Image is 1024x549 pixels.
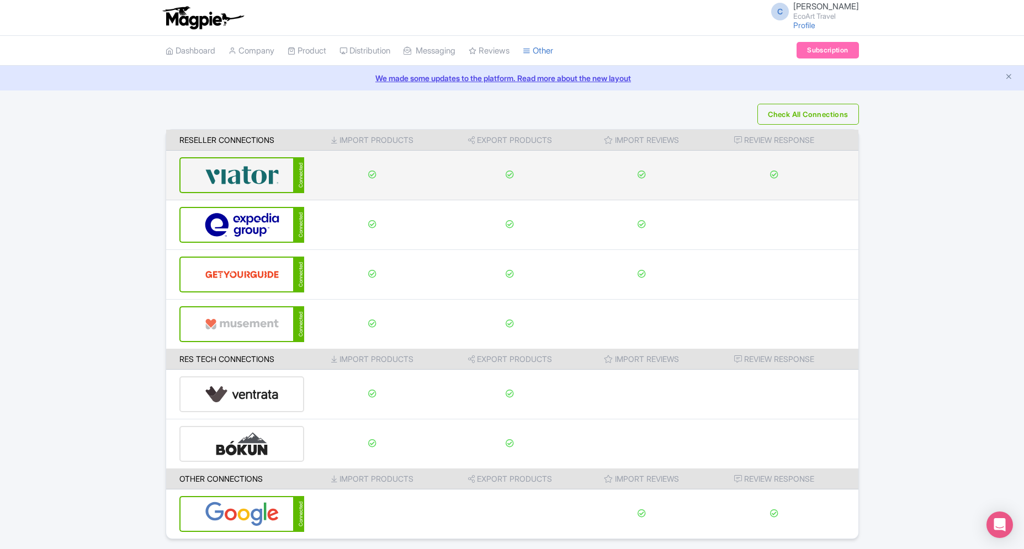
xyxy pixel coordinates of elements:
th: Export Products [441,468,580,489]
img: ventrata-b8ee9d388f52bb9ce077e58fa33de912.svg [205,377,279,411]
a: Company [229,36,274,66]
th: Export Products [441,130,580,151]
th: Import Reviews [580,130,704,151]
div: Connected [293,306,304,342]
div: Connected [293,207,304,243]
a: Other [523,36,553,66]
a: We made some updates to the platform. Read more about the new layout [7,72,1017,84]
a: Subscription [797,42,858,58]
a: Connected [179,157,305,193]
img: google-96de159c2084212d3cdd3c2fb262314c.svg [205,497,279,531]
th: Review Response [704,349,858,370]
th: Import Reviews [580,349,704,370]
a: Connected [179,496,305,532]
div: Connected [293,496,304,532]
img: expedia-9e2f273c8342058d41d2cc231867de8b.svg [205,208,279,242]
img: get_your_guide-5a6366678479520ec94e3f9d2b9f304b.svg [205,258,279,291]
th: Reseller Connections [166,130,305,151]
th: Import Products [304,468,441,489]
th: Review Response [704,468,858,489]
img: viator-e2bf771eb72f7a6029a5edfbb081213a.svg [205,158,279,192]
a: Connected [179,257,305,292]
a: Dashboard [166,36,215,66]
div: Connected [293,257,304,292]
img: bokun-9d666bd0d1b458dbc8a9c3d52590ba5a.svg [205,427,279,461]
a: Product [288,36,326,66]
small: EcoArt Travel [793,13,859,20]
a: Connected [179,207,305,243]
th: Import Products [304,130,441,151]
div: Connected [293,157,304,193]
button: Close announcement [1005,71,1013,84]
th: Export Products [441,349,580,370]
th: Import Products [304,349,441,370]
a: Messaging [404,36,455,66]
button: Check All Connections [757,104,858,125]
a: C [PERSON_NAME] EcoArt Travel [765,2,859,20]
a: Profile [793,20,815,30]
a: Distribution [339,36,390,66]
th: Res Tech Connections [166,349,305,370]
th: Other Connections [166,468,305,489]
a: Connected [179,306,305,342]
img: musement-dad6797fd076d4ac540800b229e01643.svg [205,307,279,341]
th: Review Response [704,130,858,151]
img: logo-ab69f6fb50320c5b225c76a69d11143b.png [160,6,246,30]
th: Import Reviews [580,468,704,489]
a: Reviews [469,36,510,66]
span: [PERSON_NAME] [793,1,859,12]
div: Open Intercom Messenger [986,511,1013,538]
span: C [771,3,789,20]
